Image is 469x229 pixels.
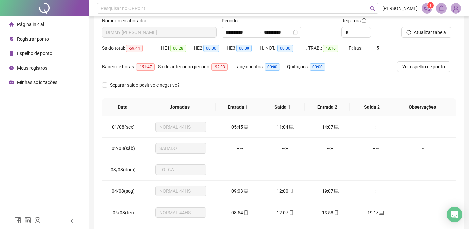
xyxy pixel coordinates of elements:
[310,63,325,71] span: 00:00
[313,166,348,173] div: --:--
[451,3,461,13] img: 83767
[34,217,41,224] span: instagram
[159,165,202,175] span: FOLGA
[333,210,339,215] span: mobile
[394,98,451,116] th: Observações
[9,51,14,56] span: file
[17,22,44,27] span: Página inicial
[222,145,257,152] div: --:--
[402,63,445,70] span: Ver espelho de ponto
[313,209,348,216] div: 13:58
[260,98,305,116] th: Saída 1
[170,45,186,52] span: 00:28
[377,45,379,51] span: 5
[107,81,182,89] span: Separar saldo positivo e negativo?
[288,210,294,215] span: mobile
[143,98,215,116] th: Jornadas
[358,145,393,152] div: --:--
[112,188,135,194] span: 04/08(seg)
[268,166,302,173] div: --:--
[350,98,394,116] th: Saída 2
[9,80,14,85] span: schedule
[17,51,52,56] span: Espelho de ponto
[404,166,442,173] div: -
[265,63,280,71] span: 00:00
[222,187,257,195] div: 09:03
[222,166,257,173] div: --:--
[268,123,302,130] div: 11:04
[102,63,158,71] div: Banco de horas:
[288,125,294,129] span: laptop
[358,209,393,216] div: 19:13
[404,123,442,130] div: -
[268,187,302,195] div: 12:00
[404,187,442,195] div: -
[243,125,248,129] span: laptop
[112,146,135,151] span: 02/08(sáb)
[17,36,49,42] span: Registrar ponto
[14,217,21,224] span: facebook
[313,145,348,152] div: --:--
[277,45,293,52] span: 00:00
[349,45,363,51] span: Faltas:
[260,44,302,52] div: H. NOT.:
[401,27,451,38] button: Atualizar tabela
[24,217,31,224] span: linkedin
[222,209,257,216] div: 08:54
[358,123,393,130] div: --:--
[382,5,418,12] span: [PERSON_NAME]
[302,44,349,52] div: H. TRAB.:
[362,18,366,23] span: info-circle
[102,17,151,24] label: Nome do colaborador
[287,63,333,71] div: Quitações:
[158,63,234,71] div: Saldo anterior ao período:
[222,123,257,130] div: 05:45
[404,145,442,152] div: -
[358,187,393,195] div: --:--
[9,22,14,27] span: home
[305,98,350,116] th: Entrada 2
[243,189,248,193] span: laptop
[313,187,348,195] div: 19:07
[404,209,442,216] div: -
[427,2,434,9] sup: 1
[159,186,202,196] span: NORMAL 44HS
[333,189,339,193] span: laptop
[323,45,338,52] span: 48:16
[370,6,375,11] span: search
[161,44,194,52] div: HE 1:
[222,17,242,24] label: Período
[227,44,260,52] div: HE 3:
[288,189,294,193] span: mobile
[102,98,143,116] th: Data
[256,30,261,35] span: swap-right
[112,124,135,129] span: 01/08(sex)
[243,210,248,215] span: mobile
[111,167,136,172] span: 03/08(dom)
[159,122,202,132] span: NORMAL 44HS
[17,80,57,85] span: Minhas solicitações
[447,207,462,222] div: Open Intercom Messenger
[414,29,446,36] span: Atualizar tabela
[113,210,134,215] span: 05/08(ter)
[438,5,444,11] span: bell
[106,27,213,37] span: DIMMY EDUARDO SCHEFFER MEDEIROS
[9,66,14,70] span: clock-circle
[313,123,348,130] div: 14:07
[236,45,252,52] span: 00:00
[17,65,47,71] span: Meus registros
[430,3,432,8] span: 1
[256,30,261,35] span: to
[358,166,393,173] div: --:--
[159,143,202,153] span: SABADO
[136,63,155,71] span: -151:47
[9,37,14,41] span: environment
[268,209,302,216] div: 12:07
[424,5,430,11] span: notification
[194,44,227,52] div: HE 2:
[333,125,339,129] span: laptop
[216,98,260,116] th: Entrada 1
[397,61,450,72] button: Ver espelho de ponto
[400,103,446,111] span: Observações
[341,17,366,24] span: Registros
